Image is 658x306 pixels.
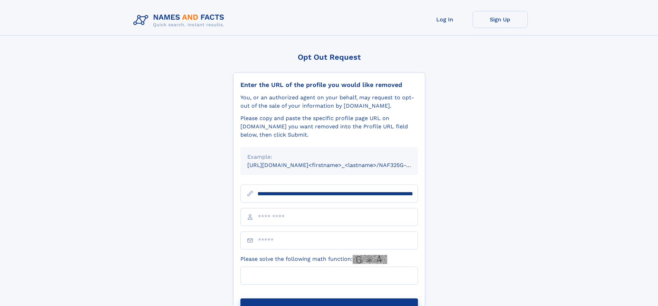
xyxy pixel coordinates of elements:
[233,53,425,61] div: Opt Out Request
[240,93,418,110] div: You, or an authorized agent on your behalf, may request to opt-out of the sale of your informatio...
[240,255,387,264] label: Please solve the following math function:
[247,153,411,161] div: Example:
[417,11,473,28] a: Log In
[240,114,418,139] div: Please copy and paste the specific profile page URL on [DOMAIN_NAME] you want removed into the Pr...
[131,11,230,30] img: Logo Names and Facts
[240,81,418,89] div: Enter the URL of the profile you would like removed
[247,162,431,168] small: [URL][DOMAIN_NAME]<firstname>_<lastname>/NAF325G-xxxxxxxx
[473,11,528,28] a: Sign Up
